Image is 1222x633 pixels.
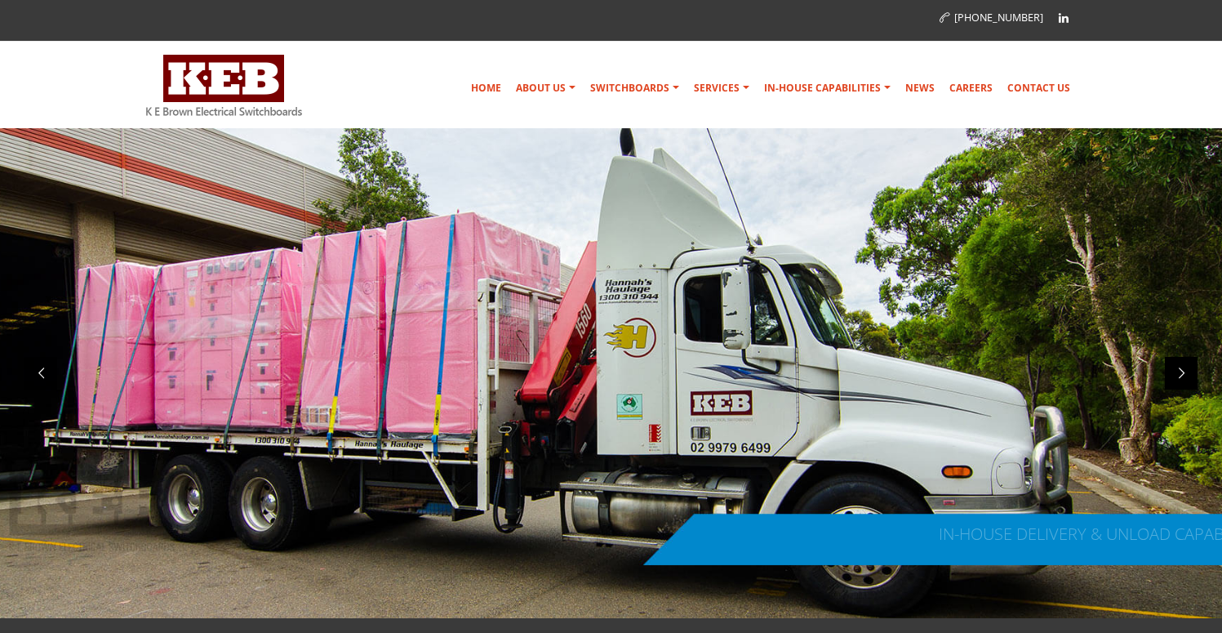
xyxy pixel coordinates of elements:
[687,72,756,105] a: Services
[758,72,897,105] a: In-house Capabilities
[1051,6,1076,30] a: Linkedin
[146,55,302,116] img: K E Brown Electrical Switchboards
[584,72,686,105] a: Switchboards
[464,72,508,105] a: Home
[509,72,582,105] a: About Us
[943,72,999,105] a: Careers
[940,11,1043,25] a: [PHONE_NUMBER]
[899,72,941,105] a: News
[1001,72,1077,105] a: Contact Us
